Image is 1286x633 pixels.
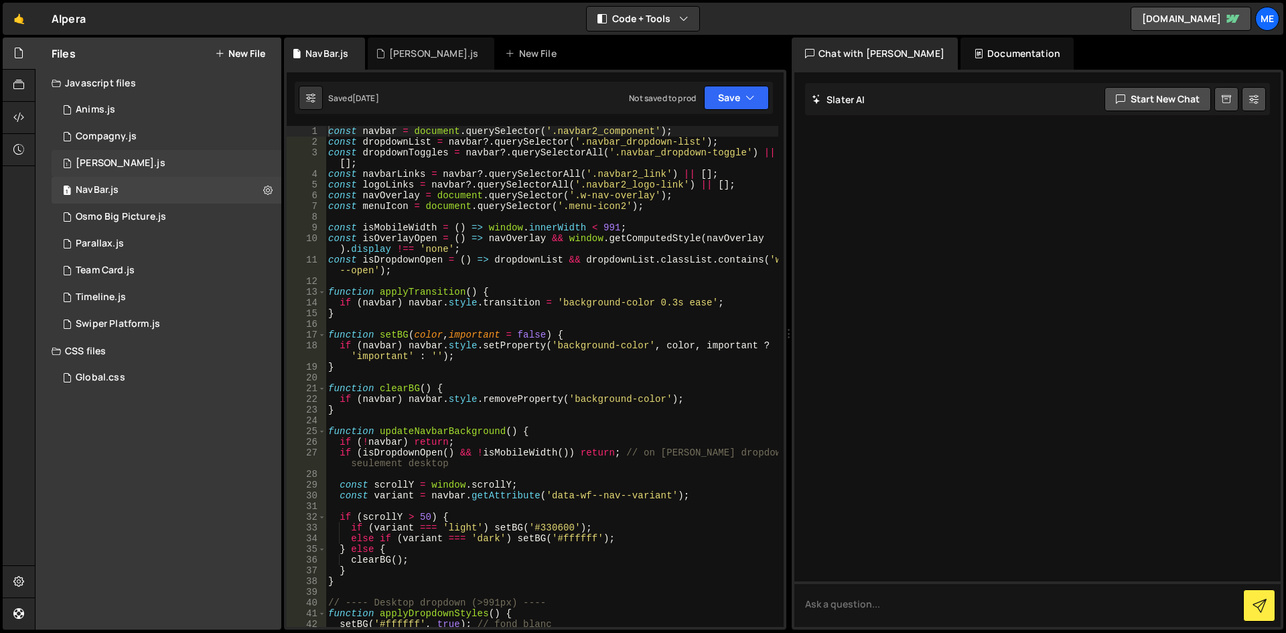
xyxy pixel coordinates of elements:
[287,608,326,619] div: 41
[52,96,281,123] div: 16285/44894.js
[287,490,326,501] div: 30
[792,38,958,70] div: Chat with [PERSON_NAME]
[704,86,769,110] button: Save
[287,437,326,447] div: 26
[287,405,326,415] div: 23
[287,255,326,276] div: 11
[587,7,699,31] button: Code + Tools
[287,340,326,362] div: 18
[287,137,326,147] div: 2
[76,318,160,330] div: Swiper Platform.js
[76,372,125,384] div: Global.css
[305,47,348,60] div: NavBar.js
[52,46,76,61] h2: Files
[52,230,281,257] div: 16285/45492.js
[287,512,326,522] div: 32
[63,186,71,197] span: 1
[287,190,326,201] div: 6
[960,38,1074,70] div: Documentation
[328,92,379,104] div: Saved
[287,533,326,544] div: 34
[352,92,379,104] div: [DATE]
[287,287,326,297] div: 13
[52,204,281,230] div: 16285/44842.js
[76,291,126,303] div: Timeline.js
[287,415,326,426] div: 24
[287,383,326,394] div: 21
[287,480,326,490] div: 29
[52,284,281,311] div: 16285/44875.js
[287,147,326,169] div: 3
[52,123,281,150] div: 16285/44080.js
[287,372,326,383] div: 20
[1104,87,1211,111] button: Start new chat
[287,587,326,597] div: 39
[287,501,326,512] div: 31
[287,619,326,630] div: 42
[35,70,281,96] div: Javascript files
[52,257,281,284] div: 16285/43939.js
[287,222,326,233] div: 9
[76,157,165,169] div: [PERSON_NAME].js
[505,47,561,60] div: New File
[52,177,281,204] div: 16285/44885.js
[3,3,35,35] a: 🤙
[1131,7,1251,31] a: [DOMAIN_NAME]
[287,233,326,255] div: 10
[287,201,326,212] div: 7
[287,180,326,190] div: 5
[1255,7,1279,31] a: Me
[287,308,326,319] div: 15
[76,131,137,143] div: Compagny.js
[76,104,115,116] div: Anims.js
[287,522,326,533] div: 33
[76,265,135,277] div: Team Card.js
[35,338,281,364] div: CSS files
[287,297,326,308] div: 14
[287,319,326,330] div: 16
[287,169,326,180] div: 4
[76,211,166,223] div: Osmo Big Picture.js
[287,565,326,576] div: 37
[287,212,326,222] div: 8
[52,11,86,27] div: Alpera
[52,311,281,338] div: 16285/43961.js
[215,48,265,59] button: New File
[287,394,326,405] div: 22
[52,364,281,391] div: 16285/43940.css
[287,362,326,372] div: 19
[52,150,281,177] div: 16285/45494.js
[287,447,326,469] div: 27
[287,276,326,287] div: 12
[389,47,479,60] div: [PERSON_NAME].js
[812,93,865,106] h2: Slater AI
[287,126,326,137] div: 1
[76,238,124,250] div: Parallax.js
[287,469,326,480] div: 28
[287,330,326,340] div: 17
[76,184,119,196] div: NavBar.js
[63,159,71,170] span: 1
[287,576,326,587] div: 38
[287,544,326,555] div: 35
[629,92,696,104] div: Not saved to prod
[287,426,326,437] div: 25
[287,597,326,608] div: 40
[287,555,326,565] div: 36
